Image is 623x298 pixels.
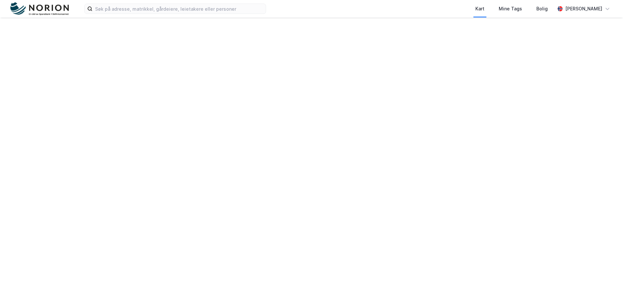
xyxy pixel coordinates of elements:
[591,267,623,298] iframe: Chat Widget
[536,5,548,13] div: Bolig
[565,5,602,13] div: [PERSON_NAME]
[499,5,522,13] div: Mine Tags
[10,2,69,16] img: norion-logo.80e7a08dc31c2e691866.png
[92,4,266,14] input: Søk på adresse, matrikkel, gårdeiere, leietakere eller personer
[475,5,484,13] div: Kart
